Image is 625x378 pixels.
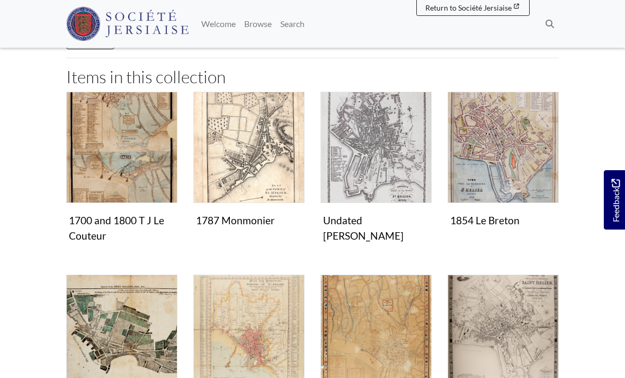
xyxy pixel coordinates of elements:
a: 1787 Monmonier 1787 Monmonier [193,92,305,231]
img: 1787 Monmonier [193,92,305,203]
a: Would you like to provide feedback? [604,170,625,230]
img: Société Jersiaise [66,7,189,41]
h2: Items in this collection [66,67,559,87]
img: 1700 and 1800 T J Le Couteur [66,92,177,203]
a: Browse [240,13,276,34]
a: Search [276,13,309,34]
a: 1854 Le Breton 1854 Le Breton [448,92,559,231]
a: Undated Gossett Undated [PERSON_NAME] [320,92,432,247]
img: 1854 Le Breton [448,92,559,203]
a: Welcome [197,13,240,34]
span: Feedback [609,179,622,222]
img: Undated Gossett [320,92,432,203]
span: Return to Société Jersiaise [425,3,512,12]
a: 1700 and 1800 T J Le Couteur 1700 and 1800 T J Le Couteur [66,92,177,247]
a: Société Jersiaise logo [66,4,189,43]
